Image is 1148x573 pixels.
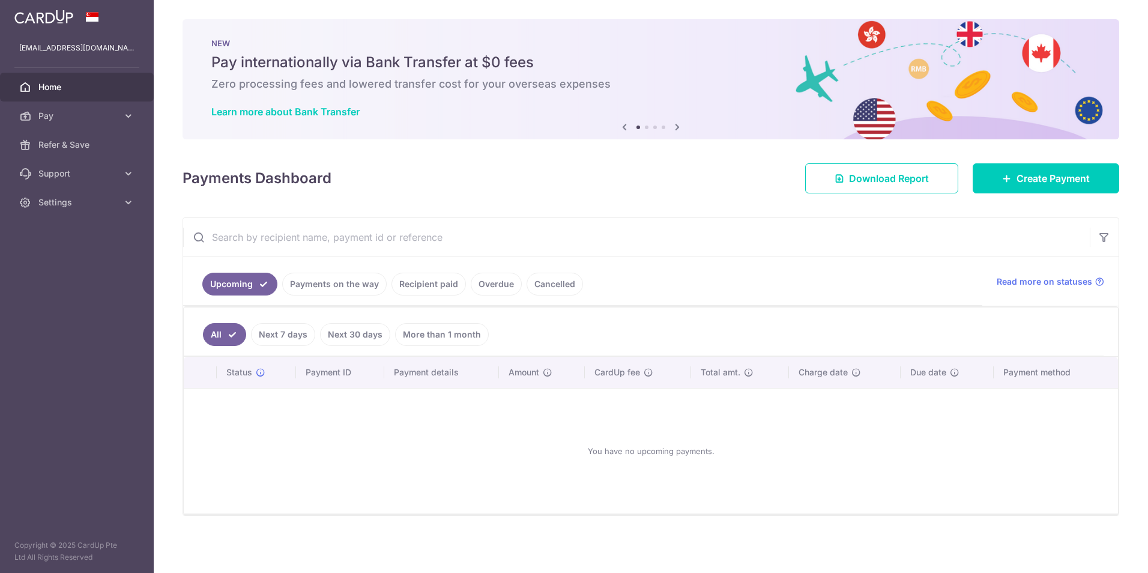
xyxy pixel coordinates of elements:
img: Bank transfer banner [183,19,1119,139]
span: Due date [910,366,946,378]
span: Charge date [799,366,848,378]
th: Payment method [994,357,1118,388]
a: All [203,323,246,346]
a: Next 30 days [320,323,390,346]
input: Search by recipient name, payment id or reference [183,218,1090,256]
span: Home [38,81,118,93]
h5: Pay internationally via Bank Transfer at $0 fees [211,53,1090,72]
span: Refer & Save [38,139,118,151]
a: Learn more about Bank Transfer [211,106,360,118]
img: CardUp [14,10,73,24]
div: You have no upcoming payments. [198,398,1104,504]
span: CardUp fee [594,366,640,378]
span: Pay [38,110,118,122]
a: Payments on the way [282,273,387,296]
span: Read more on statuses [997,276,1092,288]
a: Next 7 days [251,323,315,346]
span: Total amt. [701,366,740,378]
h4: Payments Dashboard [183,168,331,189]
a: More than 1 month [395,323,489,346]
th: Payment ID [296,357,384,388]
th: Payment details [384,357,499,388]
a: Create Payment [973,163,1119,193]
a: Read more on statuses [997,276,1104,288]
a: Overdue [471,273,522,296]
span: Amount [509,366,539,378]
p: NEW [211,38,1090,48]
span: Status [226,366,252,378]
span: Download Report [849,171,929,186]
span: Create Payment [1017,171,1090,186]
a: Download Report [805,163,958,193]
span: Support [38,168,118,180]
h6: Zero processing fees and lowered transfer cost for your overseas expenses [211,77,1090,91]
p: [EMAIL_ADDRESS][DOMAIN_NAME] [19,42,134,54]
a: Recipient paid [391,273,466,296]
a: Cancelled [527,273,583,296]
span: Settings [38,196,118,208]
a: Upcoming [202,273,277,296]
